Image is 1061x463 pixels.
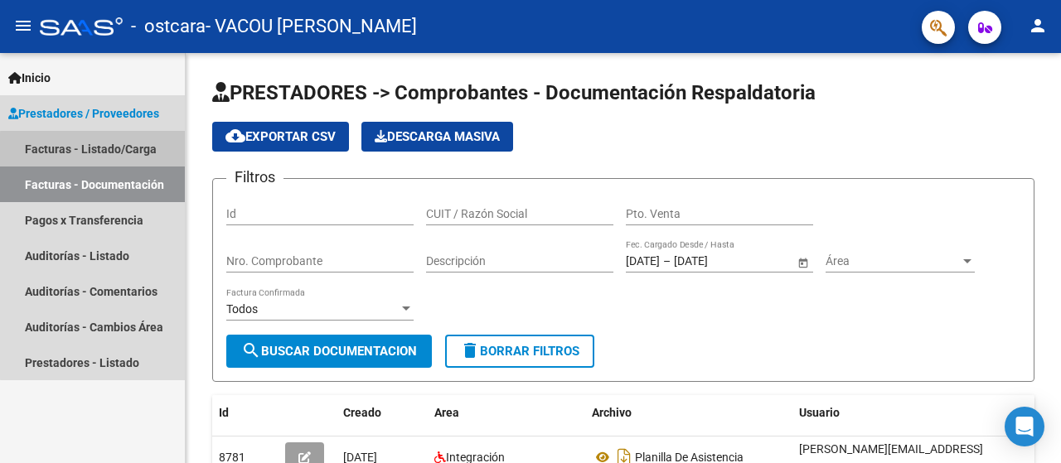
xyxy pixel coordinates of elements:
[1028,16,1048,36] mat-icon: person
[799,406,840,419] span: Usuario
[428,395,585,431] datatable-header-cell: Area
[241,344,417,359] span: Buscar Documentacion
[674,254,755,268] input: Fecha fin
[585,395,792,431] datatable-header-cell: Archivo
[225,129,336,144] span: Exportar CSV
[226,302,258,316] span: Todos
[794,253,811,271] button: Open calendar
[361,122,513,152] app-download-masive: Descarga masiva de comprobantes (adjuntos)
[626,254,660,268] input: Fecha inicio
[206,8,417,45] span: - VACOU [PERSON_NAME]
[13,16,33,36] mat-icon: menu
[337,395,428,431] datatable-header-cell: Creado
[225,126,245,146] mat-icon: cloud_download
[212,122,349,152] button: Exportar CSV
[1005,407,1044,446] div: Open Intercom Messenger
[460,340,480,360] mat-icon: delete
[8,104,159,123] span: Prestadores / Proveedores
[434,406,459,419] span: Area
[792,395,1041,431] datatable-header-cell: Usuario
[663,254,671,268] span: –
[460,344,579,359] span: Borrar Filtros
[212,81,816,104] span: PRESTADORES -> Comprobantes - Documentación Respaldatoria
[219,406,229,419] span: Id
[592,406,632,419] span: Archivo
[212,395,279,431] datatable-header-cell: Id
[826,254,960,268] span: Área
[8,69,51,87] span: Inicio
[375,129,500,144] span: Descarga Masiva
[226,166,283,189] h3: Filtros
[445,335,594,368] button: Borrar Filtros
[343,406,381,419] span: Creado
[131,8,206,45] span: - ostcara
[241,340,261,360] mat-icon: search
[226,335,432,368] button: Buscar Documentacion
[361,122,513,152] button: Descarga Masiva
